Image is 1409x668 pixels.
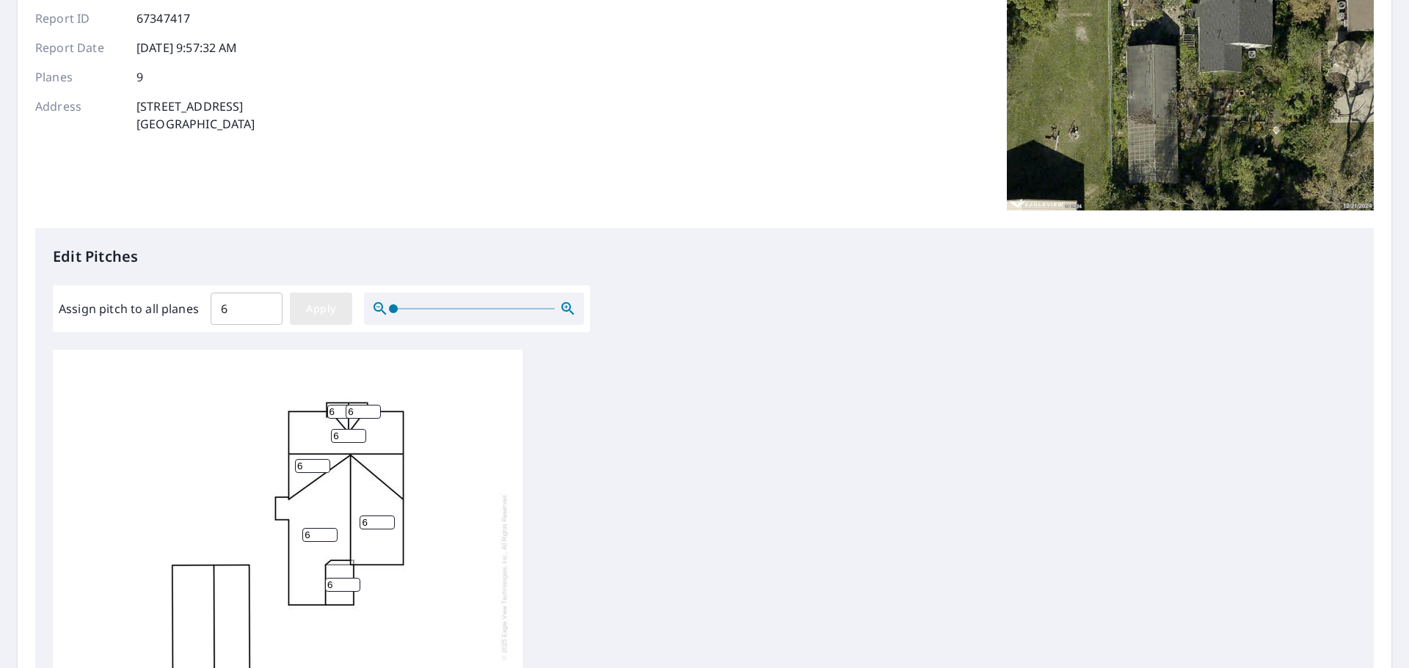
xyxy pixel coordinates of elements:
p: Report ID [35,10,123,27]
p: [DATE] 9:57:32 AM [136,39,238,56]
p: 9 [136,68,143,86]
label: Assign pitch to all planes [59,300,199,318]
p: [STREET_ADDRESS] [GEOGRAPHIC_DATA] [136,98,255,133]
span: Apply [302,300,341,318]
p: Planes [35,68,123,86]
p: Report Date [35,39,123,56]
input: 00.0 [211,288,283,329]
button: Apply [290,293,352,325]
p: Edit Pitches [53,246,1356,268]
p: 67347417 [136,10,190,27]
p: Address [35,98,123,133]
